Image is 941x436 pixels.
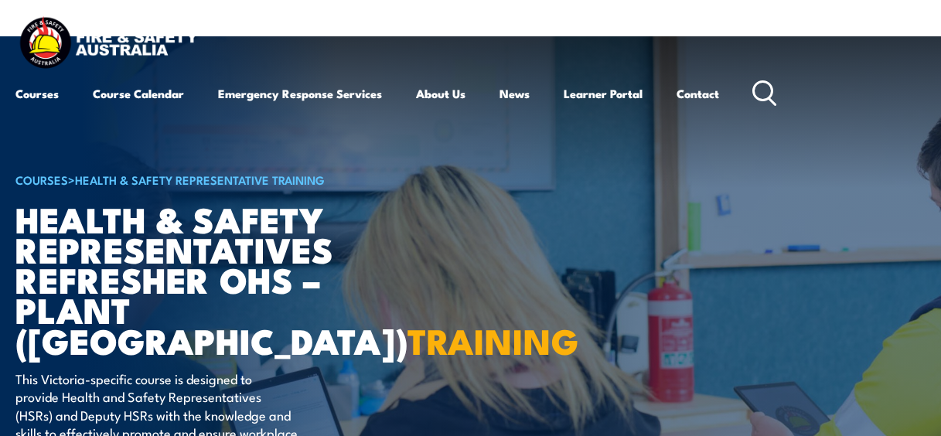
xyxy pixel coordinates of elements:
a: Learner Portal [564,75,643,112]
a: Health & Safety Representative Training [75,171,325,188]
a: Course Calendar [93,75,184,112]
a: Emergency Response Services [218,75,382,112]
a: Courses [15,75,59,112]
strong: TRAINING [407,313,579,366]
h6: > [15,170,397,189]
a: News [499,75,530,112]
a: Contact [677,75,719,112]
a: COURSES [15,171,68,188]
h1: Health & Safety Representatives Refresher OHS – Plant ([GEOGRAPHIC_DATA]) [15,203,397,355]
a: About Us [416,75,465,112]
